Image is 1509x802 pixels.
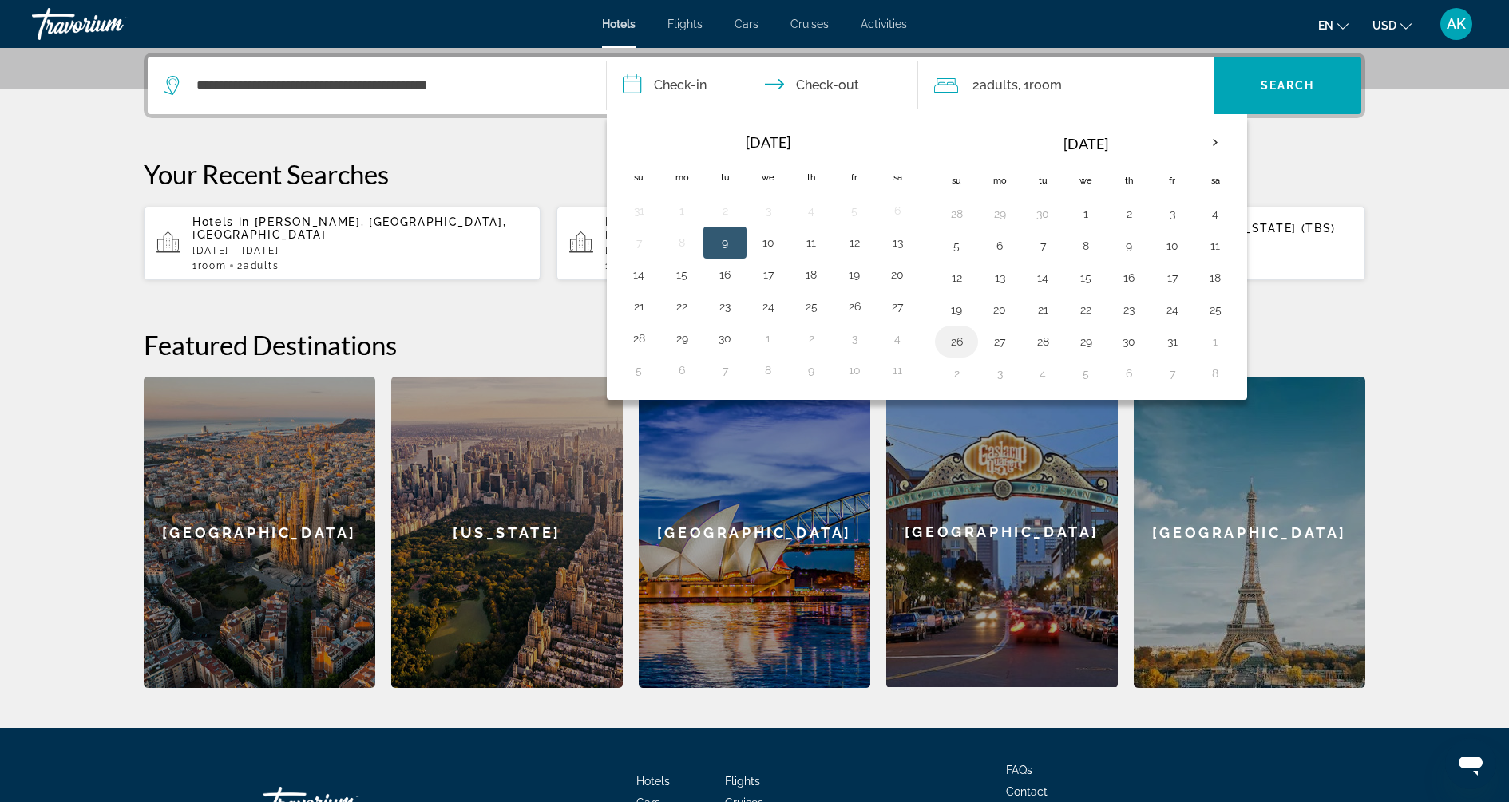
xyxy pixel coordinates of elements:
[626,359,652,381] button: Day 5
[980,77,1018,93] span: Adults
[1030,203,1056,225] button: Day 30
[1116,298,1142,321] button: Day 23
[1006,785,1048,798] a: Contact
[1214,57,1361,114] button: Search
[626,327,652,350] button: Day 28
[1073,330,1099,353] button: Day 29
[712,359,738,381] button: Day 7
[639,377,870,688] a: [GEOGRAPHIC_DATA]
[669,295,695,318] button: Day 22
[1159,203,1185,225] button: Day 3
[790,18,829,30] span: Cruises
[944,298,969,321] button: Day 19
[144,377,375,688] a: [GEOGRAPHIC_DATA]
[1030,362,1056,385] button: Day 4
[667,18,703,30] a: Flights
[978,124,1194,163] th: [DATE]
[987,298,1012,321] button: Day 20
[755,200,781,222] button: Day 3
[918,57,1214,114] button: Travelers: 2 adults, 0 children
[712,295,738,318] button: Day 23
[885,200,910,222] button: Day 6
[944,203,969,225] button: Day 28
[1194,124,1237,161] button: Next month
[669,359,695,381] button: Day 6
[1116,362,1142,385] button: Day 6
[244,260,279,271] span: Adults
[987,203,1012,225] button: Day 29
[237,260,279,271] span: 2
[1372,19,1396,32] span: USD
[1073,203,1099,225] button: Day 1
[605,260,639,271] span: 1
[1202,362,1228,385] button: Day 8
[1030,267,1056,289] button: Day 14
[1073,298,1099,321] button: Day 22
[144,158,1365,190] p: Your Recent Searches
[944,267,969,289] button: Day 12
[712,231,738,254] button: Day 9
[712,200,738,222] button: Day 2
[1318,14,1349,37] button: Change language
[391,377,623,688] div: [US_STATE]
[1445,738,1496,789] iframe: Кнопка запуска окна обмена сообщениями
[755,231,781,254] button: Day 10
[626,200,652,222] button: Day 31
[1372,14,1412,37] button: Change currency
[987,235,1012,257] button: Day 6
[1018,74,1062,97] span: , 1
[198,260,227,271] span: Room
[885,231,910,254] button: Day 13
[192,260,226,271] span: 1
[1436,7,1477,41] button: User Menu
[944,235,969,257] button: Day 5
[1073,235,1099,257] button: Day 8
[1202,235,1228,257] button: Day 11
[1030,235,1056,257] button: Day 7
[1202,330,1228,353] button: Day 1
[1159,298,1185,321] button: Day 24
[885,263,910,286] button: Day 20
[1073,267,1099,289] button: Day 15
[192,215,250,228] span: Hotels in
[725,775,760,788] a: Flights
[1006,764,1032,776] a: FAQs
[1202,203,1228,225] button: Day 4
[626,263,652,286] button: Day 14
[886,377,1118,688] a: [GEOGRAPHIC_DATA]
[755,359,781,381] button: Day 8
[192,245,528,256] p: [DATE] - [DATE]
[842,295,867,318] button: Day 26
[842,359,867,381] button: Day 10
[1202,267,1228,289] button: Day 18
[669,231,695,254] button: Day 8
[755,263,781,286] button: Day 17
[556,206,953,281] button: Hotels in [GEOGRAPHIC_DATA], [GEOGRAPHIC_DATA] (IST)[DATE][PERSON_NAME][DATE]1Room2Adults
[1134,377,1365,688] a: [GEOGRAPHIC_DATA]
[798,359,824,381] button: Day 9
[842,200,867,222] button: Day 5
[605,215,805,241] span: [GEOGRAPHIC_DATA], [GEOGRAPHIC_DATA] (IST)
[1318,19,1333,32] span: en
[798,327,824,350] button: Day 2
[1159,330,1185,353] button: Day 31
[602,18,636,30] a: Hotels
[669,200,695,222] button: Day 1
[755,295,781,318] button: Day 24
[735,18,758,30] a: Cars
[605,215,663,228] span: Hotels in
[944,330,969,353] button: Day 26
[944,362,969,385] button: Day 2
[798,263,824,286] button: Day 18
[192,215,506,241] span: [PERSON_NAME], [GEOGRAPHIC_DATA], [GEOGRAPHIC_DATA]
[842,263,867,286] button: Day 19
[885,359,910,381] button: Day 11
[885,295,910,318] button: Day 27
[660,124,876,160] th: [DATE]
[1116,203,1142,225] button: Day 2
